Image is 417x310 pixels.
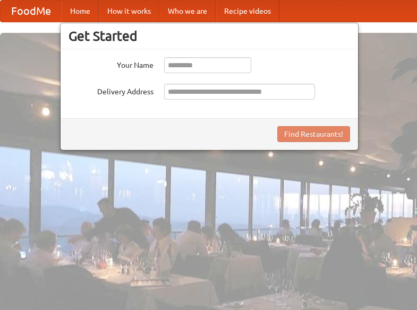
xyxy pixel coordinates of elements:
[62,1,99,22] a: Home
[159,1,216,22] a: Who we are
[1,1,62,22] a: FoodMe
[216,1,279,22] a: Recipe videos
[69,57,154,70] label: Your Name
[277,126,350,142] button: Find Restaurants!
[99,1,159,22] a: How it works
[69,28,350,44] h3: Get Started
[69,84,154,97] label: Delivery Address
